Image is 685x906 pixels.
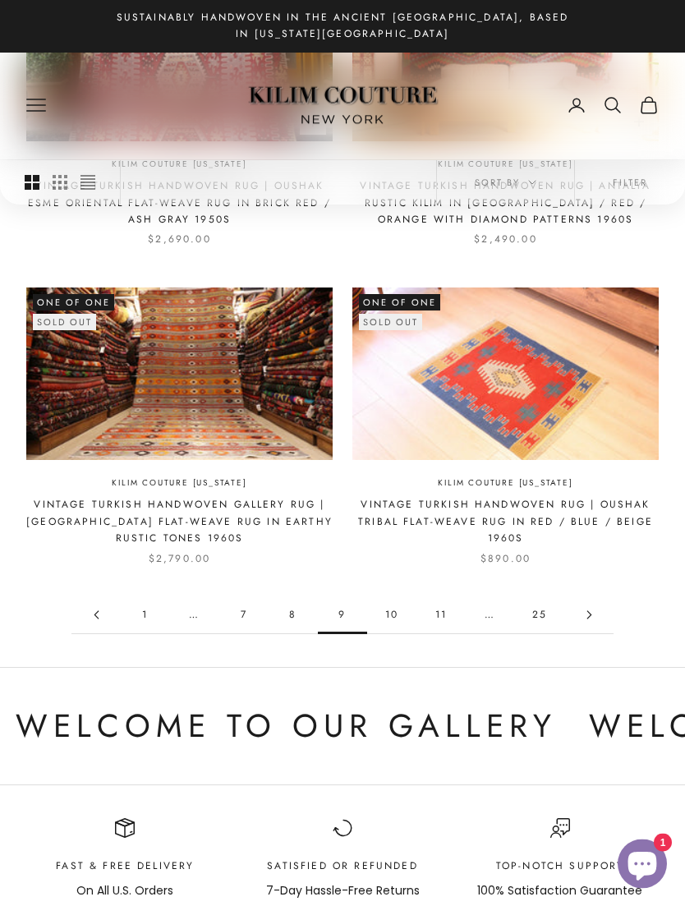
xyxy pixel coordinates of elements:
[359,315,422,331] sold-out-badge: Sold out
[564,597,614,634] a: Go to page 10
[26,497,333,547] a: Vintage Turkish Handwoven Gallery Rug | [GEOGRAPHIC_DATA] Flat-Weave Rug in Earthy Rustic Tones 1...
[53,160,67,205] button: Switch to smaller product images
[149,551,210,568] sale-price: $2,790.00
[359,295,440,311] span: One of One
[56,882,194,901] p: On All U.S. Orders
[112,477,246,491] a: Kilim Couture [US_STATE]
[33,315,96,331] sold-out-badge: Sold out
[266,858,420,875] p: Satisfied or Refunded
[71,597,121,634] a: Go to page 8
[71,597,614,635] nav: Pagination navigation
[219,597,269,634] a: Go to page 7
[474,232,536,248] sale-price: $2,490.00
[416,597,466,634] a: Go to page 11
[461,819,659,900] div: Item 3 of 4
[477,858,642,875] p: Top-Notch support
[575,160,685,205] button: Filter
[367,597,416,634] a: Go to page 10
[33,295,114,311] span: One of One
[170,597,219,634] span: …
[613,839,672,893] inbox-online-store-chat: Shopify online store chat
[113,10,572,43] p: Sustainably Handwoven in the Ancient [GEOGRAPHIC_DATA], Based in [US_STATE][GEOGRAPHIC_DATA]
[477,882,642,901] p: 100% Satisfaction Guarantee
[480,551,531,568] sale-price: $890.00
[244,819,442,900] div: Item 2 of 4
[567,95,659,115] nav: Secondary navigation
[515,597,564,634] a: Go to page 25
[437,160,574,205] button: Sort by
[26,288,333,461] img: a majestic rustic Kurdish tribal runner rug in earth tones from mid-century by Kilim Couture
[352,288,659,461] img: a small and captivating Ushak kilim rug in red, blue, and gold by Kilim Couture New York
[148,232,210,248] sale-price: $2,690.00
[80,160,95,205] button: Switch to compact product images
[121,597,170,634] a: Go to page 1
[240,67,445,145] img: Logo of Kilim Couture New York
[438,477,572,491] a: Kilim Couture [US_STATE]
[318,597,367,634] span: 9
[56,858,194,875] p: Fast & Free Delivery
[475,175,536,190] span: Sort by
[25,160,39,205] button: Switch to larger product images
[26,819,224,900] div: Item 1 of 4
[466,597,515,634] span: …
[266,882,420,901] p: 7-Day Hassle-Free Returns
[352,497,659,547] a: Vintage Turkish Handwoven Rug | Oushak Tribal Flat-Weave Rug in Red / Blue / Beige 1960s
[26,95,207,115] nav: Primary navigation
[269,597,318,634] a: Go to page 8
